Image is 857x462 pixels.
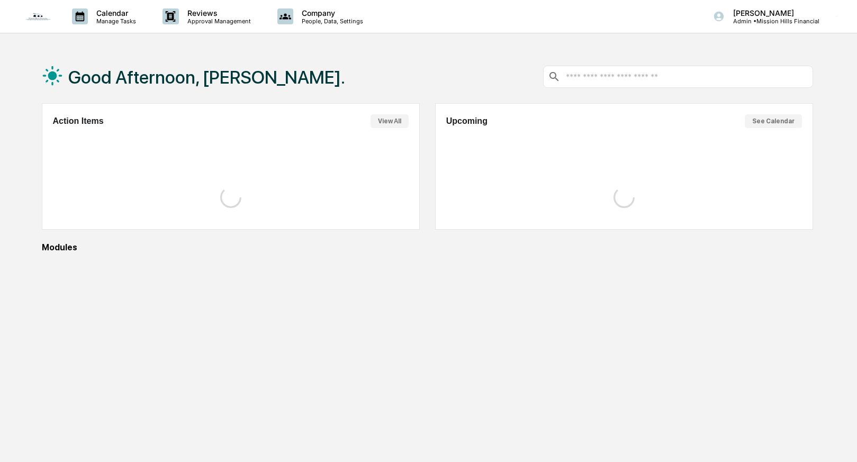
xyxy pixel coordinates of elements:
[25,13,51,21] img: logo
[745,114,802,128] button: See Calendar
[293,8,368,17] p: Company
[725,8,819,17] p: [PERSON_NAME]
[53,116,104,126] h2: Action Items
[68,67,345,88] h1: Good Afternoon, [PERSON_NAME].
[88,17,141,25] p: Manage Tasks
[88,8,141,17] p: Calendar
[179,8,256,17] p: Reviews
[42,242,813,252] div: Modules
[725,17,819,25] p: Admin • Mission Hills Financial
[293,17,368,25] p: People, Data, Settings
[446,116,488,126] h2: Upcoming
[179,17,256,25] p: Approval Management
[371,114,409,128] button: View All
